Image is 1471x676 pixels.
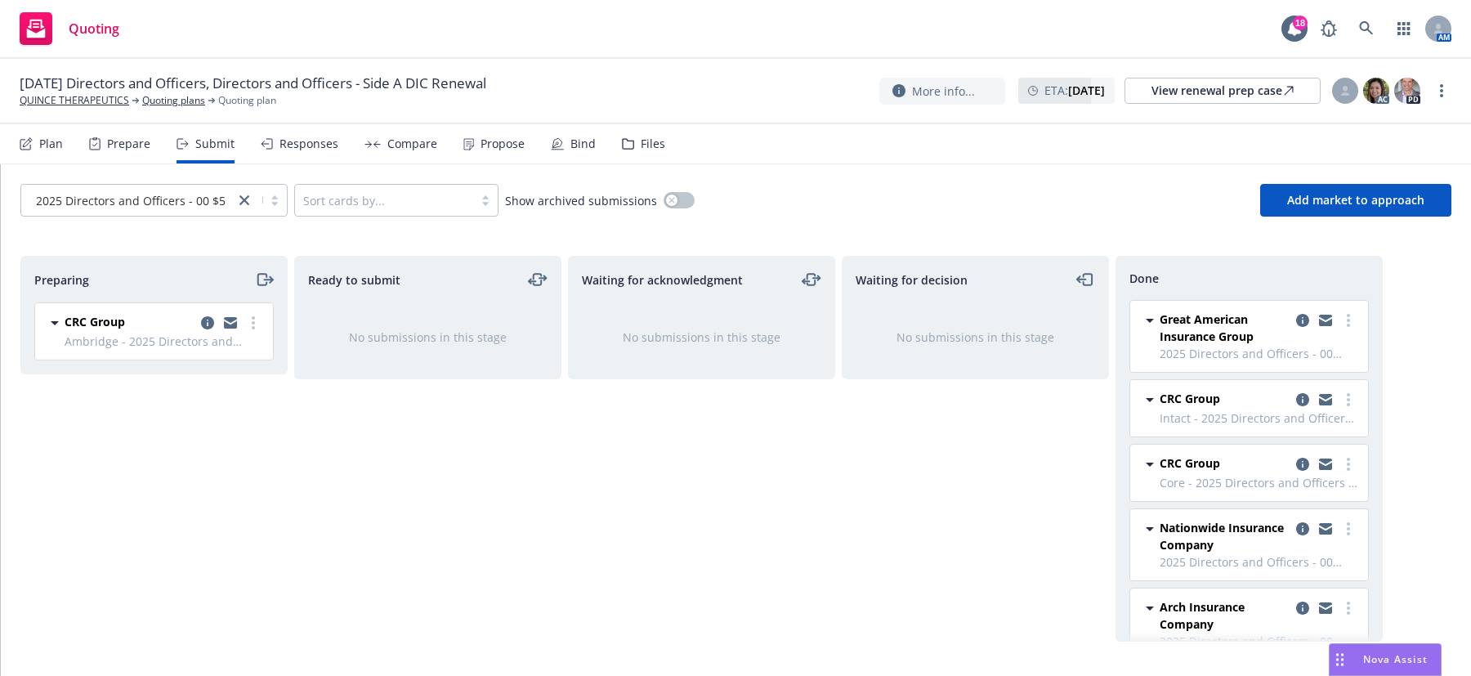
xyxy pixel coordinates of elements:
[1339,390,1358,410] a: more
[13,6,126,51] a: Quoting
[1339,454,1358,474] a: more
[1293,16,1308,30] div: 18
[1316,390,1335,410] a: copy logging email
[1075,270,1095,289] a: moveLeft
[505,192,657,209] span: Show archived submissions
[321,329,534,346] div: No submissions in this stage
[1151,78,1294,103] div: View renewal prep case
[36,192,264,209] span: 2025 Directors and Officers - 00 $5M Pri...
[1068,83,1105,98] strong: [DATE]
[1432,81,1451,101] a: more
[1363,652,1428,666] span: Nova Assist
[221,313,240,333] a: copy logging email
[879,78,1005,105] button: More info...
[20,93,129,108] a: QUINCE THERAPEUTICS
[142,93,205,108] a: Quoting plans
[1316,311,1335,330] a: copy logging email
[1363,78,1389,104] img: photo
[1339,519,1358,539] a: more
[1316,519,1335,539] a: copy logging email
[244,313,263,333] a: more
[1350,12,1383,45] a: Search
[1339,311,1358,330] a: more
[1160,553,1358,571] span: 2025 Directors and Officers - 00 $5M Primary
[65,313,125,330] span: CRC Group
[1044,82,1105,99] span: ETA :
[1293,598,1312,618] a: copy logging email
[869,329,1082,346] div: No submissions in this stage
[1330,644,1350,675] div: Drag to move
[1316,454,1335,474] a: copy logging email
[1339,598,1358,618] a: more
[912,83,975,100] span: More info...
[1124,78,1321,104] a: View renewal prep case
[570,137,596,150] div: Bind
[481,137,525,150] div: Propose
[1160,454,1220,472] span: CRC Group
[235,190,254,210] a: close
[1293,311,1312,330] a: copy logging email
[1316,598,1335,618] a: copy logging email
[198,313,217,333] a: copy logging email
[308,271,400,289] span: Ready to submit
[20,74,486,93] span: [DATE] Directors and Officers, Directors and Officers - Side A DIC Renewal
[1160,519,1290,553] span: Nationwide Insurance Company
[29,192,226,209] span: 2025 Directors and Officers - 00 $5M Pri...
[34,271,89,289] span: Preparing
[595,329,808,346] div: No submissions in this stage
[1312,12,1345,45] a: Report a Bug
[1293,390,1312,410] a: copy logging email
[69,22,119,35] span: Quoting
[39,137,63,150] div: Plan
[218,93,276,108] span: Quoting plan
[1293,519,1312,539] a: copy logging email
[1160,390,1220,407] span: CRC Group
[1160,474,1358,491] span: Core - 2025 Directors and Officers - 00 $5M Primary
[254,270,274,289] a: moveRight
[1160,311,1290,345] span: Great American Insurance Group
[1129,270,1159,287] span: Done
[1260,184,1451,217] button: Add market to approach
[802,270,821,289] a: moveLeftRight
[582,271,743,289] span: Waiting for acknowledgment
[1287,192,1424,208] span: Add market to approach
[195,137,235,150] div: Submit
[1160,598,1290,633] span: Arch Insurance Company
[1160,410,1358,427] span: Intact - 2025 Directors and Officers - 00 $5M Primary
[1329,643,1442,676] button: Nova Assist
[1394,78,1420,104] img: photo
[1160,345,1358,362] span: 2025 Directors and Officers - 00 $5M Primary
[1293,454,1312,474] a: copy logging email
[107,137,150,150] div: Prepare
[528,270,548,289] a: moveLeftRight
[856,271,968,289] span: Waiting for decision
[387,137,437,150] div: Compare
[279,137,338,150] div: Responses
[1388,12,1420,45] a: Switch app
[641,137,665,150] div: Files
[65,333,263,350] span: Ambridge - 2025 Directors and Officers - 00 $5M Primary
